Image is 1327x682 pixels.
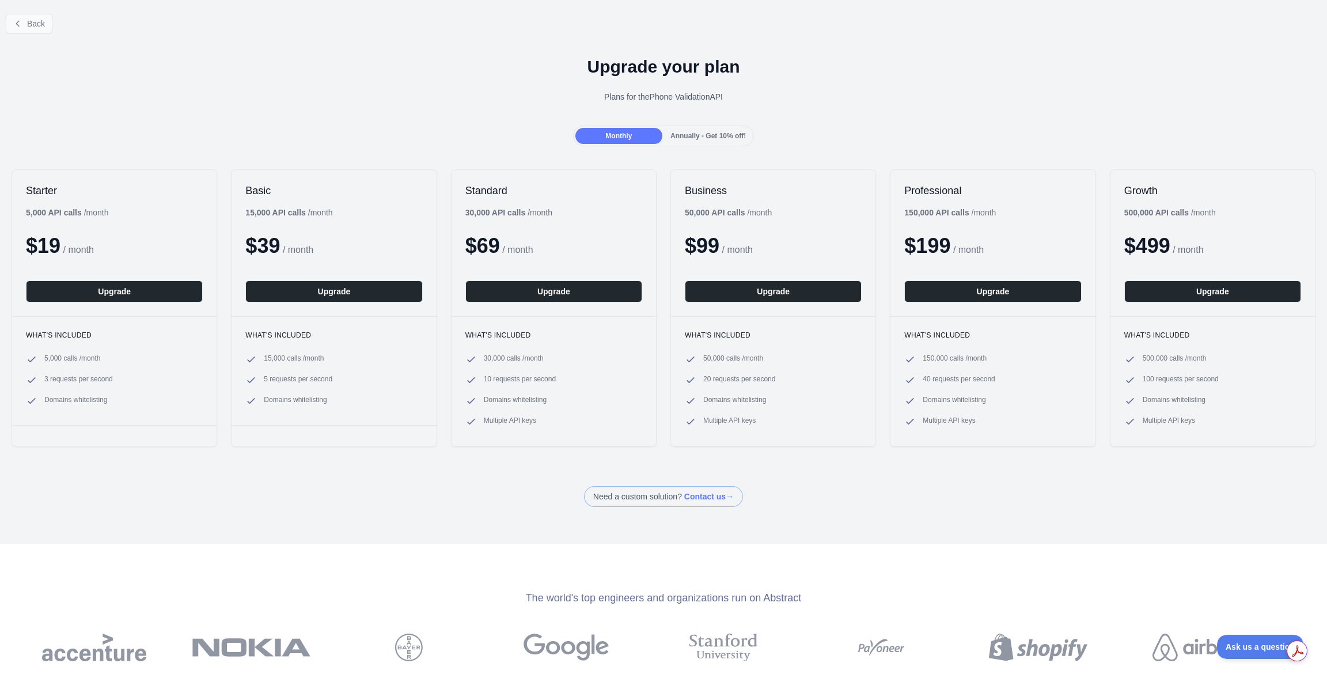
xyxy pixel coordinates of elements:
div: / month [685,207,772,218]
b: 50,000 API calls [685,208,745,217]
h2: Standard [465,184,642,198]
span: $ 199 [904,234,950,257]
iframe: Toggle Customer Support [1217,635,1304,659]
h2: Business [685,184,862,198]
b: 150,000 API calls [904,208,969,217]
h2: Professional [904,184,1081,198]
div: / month [465,207,552,218]
span: $ 99 [685,234,719,257]
div: / month [904,207,996,218]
